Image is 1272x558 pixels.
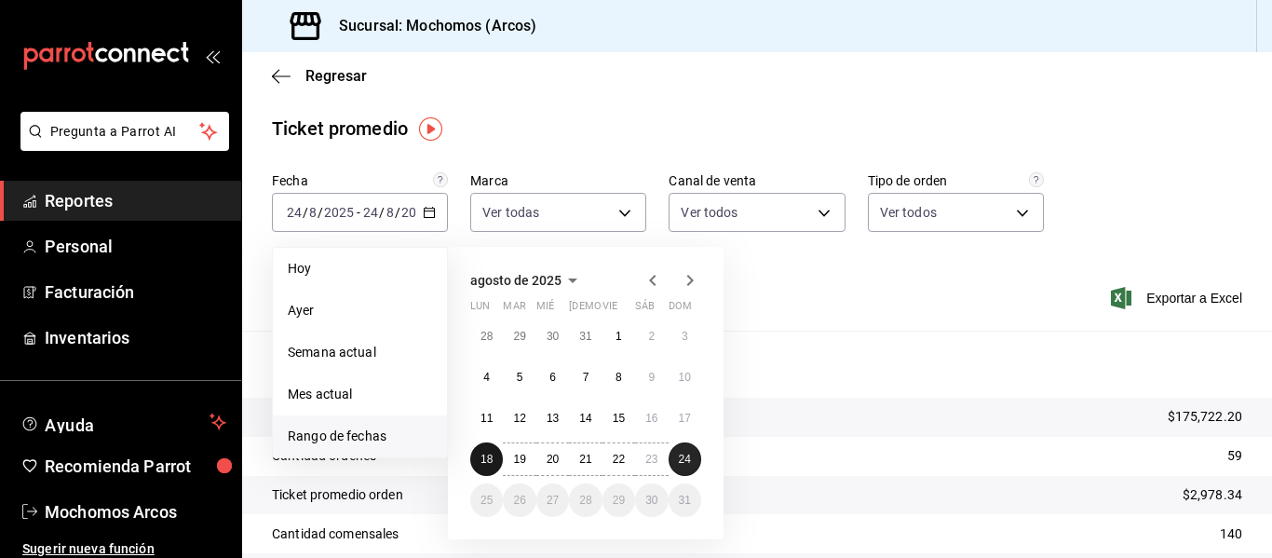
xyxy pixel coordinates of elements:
abbr: 12 de agosto de 2025 [513,412,525,425]
span: Ver todos [880,203,937,222]
button: 3 de agosto de 2025 [669,320,701,353]
abbr: 17 de agosto de 2025 [679,412,691,425]
label: Canal de venta [669,174,845,187]
span: / [395,205,400,220]
input: ---- [400,205,432,220]
span: / [303,205,308,220]
abbr: 30 de agosto de 2025 [645,494,657,507]
p: Cantidad comensales [272,524,399,544]
p: Ticket promedio orden [272,485,403,505]
abbr: 27 de agosto de 2025 [547,494,559,507]
span: Recomienda Parrot [45,454,226,479]
button: 14 de agosto de 2025 [569,401,602,435]
abbr: 20 de agosto de 2025 [547,453,559,466]
abbr: 24 de agosto de 2025 [679,453,691,466]
abbr: 16 de agosto de 2025 [645,412,657,425]
button: 23 de agosto de 2025 [635,442,668,476]
span: Hoy [288,259,432,279]
button: 4 de agosto de 2025 [470,361,503,394]
abbr: 18 de agosto de 2025 [480,453,493,466]
span: Facturación [45,279,226,305]
span: Regresar [305,67,367,85]
abbr: sábado [635,300,655,320]
abbr: 26 de agosto de 2025 [513,494,525,507]
button: 7 de agosto de 2025 [569,361,602,394]
input: -- [362,205,379,220]
button: Tooltip marker [419,117,442,141]
button: agosto de 2025 [470,269,584,292]
span: Ver todas [482,203,539,222]
abbr: miércoles [536,300,554,320]
button: 27 de agosto de 2025 [536,483,569,517]
button: 6 de agosto de 2025 [536,361,569,394]
abbr: 9 de agosto de 2025 [648,371,655,384]
abbr: 3 de agosto de 2025 [682,330,688,343]
span: Mochomos Arcos [45,499,226,524]
abbr: 1 de agosto de 2025 [616,330,622,343]
button: 5 de agosto de 2025 [503,361,535,394]
button: 10 de agosto de 2025 [669,361,701,394]
abbr: 14 de agosto de 2025 [579,412,591,425]
button: 24 de agosto de 2025 [669,442,701,476]
button: 15 de agosto de 2025 [602,401,635,435]
button: 31 de agosto de 2025 [669,483,701,517]
span: agosto de 2025 [470,273,562,288]
p: 59 [1227,446,1242,466]
button: 1 de agosto de 2025 [602,320,635,353]
input: -- [308,205,318,220]
abbr: 30 de julio de 2025 [547,330,559,343]
abbr: 31 de julio de 2025 [579,330,591,343]
button: 26 de agosto de 2025 [503,483,535,517]
button: 29 de julio de 2025 [503,320,535,353]
button: 8 de agosto de 2025 [602,361,635,394]
button: 22 de agosto de 2025 [602,442,635,476]
svg: Todas las órdenes contabilizan 1 comensal a excepción de órdenes de mesa con comensales obligator... [1029,172,1044,187]
button: 11 de agosto de 2025 [470,401,503,435]
abbr: 7 de agosto de 2025 [583,371,589,384]
abbr: 22 de agosto de 2025 [613,453,625,466]
label: Marca [470,174,646,187]
button: 12 de agosto de 2025 [503,401,535,435]
button: 16 de agosto de 2025 [635,401,668,435]
span: / [379,205,385,220]
button: 13 de agosto de 2025 [536,401,569,435]
button: open_drawer_menu [205,48,220,63]
button: 17 de agosto de 2025 [669,401,701,435]
abbr: 6 de agosto de 2025 [549,371,556,384]
abbr: 4 de agosto de 2025 [483,371,490,384]
p: 140 [1220,524,1242,544]
abbr: 2 de agosto de 2025 [648,330,655,343]
span: - [357,205,360,220]
button: 2 de agosto de 2025 [635,320,668,353]
input: -- [386,205,395,220]
button: 29 de agosto de 2025 [602,483,635,517]
button: 28 de agosto de 2025 [569,483,602,517]
abbr: 5 de agosto de 2025 [517,371,523,384]
span: Inventarios [45,325,226,350]
button: Exportar a Excel [1115,287,1242,309]
button: 30 de julio de 2025 [536,320,569,353]
abbr: 28 de agosto de 2025 [579,494,591,507]
abbr: 29 de julio de 2025 [513,330,525,343]
abbr: domingo [669,300,692,320]
div: Ticket promedio [272,115,408,143]
label: Tipo de orden [868,174,1044,187]
button: 21 de agosto de 2025 [569,442,602,476]
input: ---- [323,205,355,220]
abbr: 11 de agosto de 2025 [480,412,493,425]
p: $175,722.20 [1168,407,1242,427]
abbr: 13 de agosto de 2025 [547,412,559,425]
abbr: 31 de agosto de 2025 [679,494,691,507]
button: Regresar [272,67,367,85]
button: 19 de agosto de 2025 [503,442,535,476]
abbr: 10 de agosto de 2025 [679,371,691,384]
abbr: martes [503,300,525,320]
button: 30 de agosto de 2025 [635,483,668,517]
span: / [318,205,323,220]
abbr: 23 de agosto de 2025 [645,453,657,466]
button: 28 de julio de 2025 [470,320,503,353]
p: $2,978.34 [1183,485,1242,505]
svg: Información delimitada a máximo 62 días. [433,172,448,187]
span: Ayer [288,301,432,320]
